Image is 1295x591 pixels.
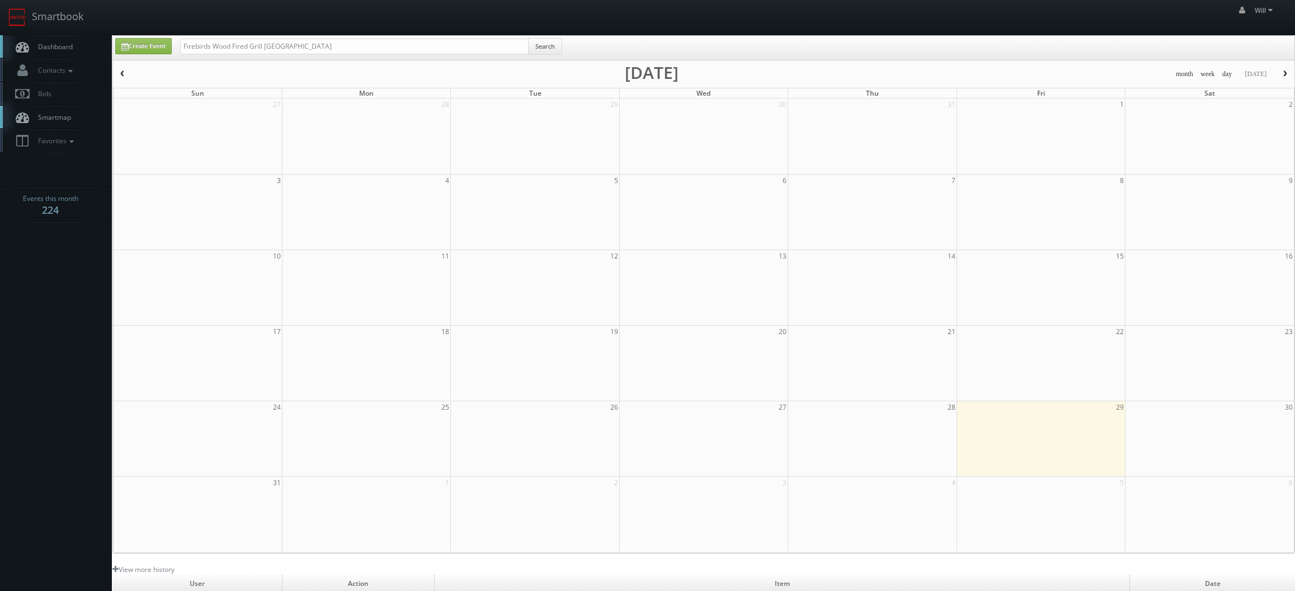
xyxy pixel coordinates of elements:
span: 6 [1288,477,1294,489]
span: 2 [1288,98,1294,110]
span: 21 [946,326,957,337]
span: 13 [778,250,788,262]
span: 6 [781,175,788,186]
span: 9 [1288,175,1294,186]
span: 10 [272,250,282,262]
button: week [1197,67,1219,81]
input: Search for Events [180,39,529,54]
a: View more history [112,565,175,574]
span: 5 [613,175,619,186]
span: Thu [866,88,879,98]
span: Fri [1037,88,1045,98]
span: 5 [1119,477,1125,489]
span: 16 [1284,250,1294,262]
span: 31 [272,477,282,489]
span: 30 [778,98,788,110]
span: Sat [1204,88,1215,98]
span: 19 [609,326,619,337]
span: 30 [1284,401,1294,413]
span: 26 [609,401,619,413]
span: 3 [781,477,788,489]
span: 27 [778,401,788,413]
span: 4 [444,175,450,186]
a: Create Event [115,38,172,54]
span: Tue [529,88,541,98]
span: 4 [950,477,957,489]
span: 1 [444,477,450,489]
span: 25 [440,401,450,413]
span: 20 [778,326,788,337]
button: day [1218,67,1236,81]
span: 15 [1115,250,1125,262]
img: smartbook-logo.png [8,8,26,26]
span: 1 [1119,98,1125,110]
span: Sun [191,88,204,98]
span: Wed [696,88,710,98]
span: Contacts [32,65,76,75]
span: 23 [1284,326,1294,337]
span: 11 [440,250,450,262]
span: Favorites [32,136,77,146]
button: Search [528,38,562,55]
span: 22 [1115,326,1125,337]
span: 3 [276,175,282,186]
span: 7 [950,175,957,186]
span: 14 [946,250,957,262]
span: 24 [272,401,282,413]
span: Mon [359,88,374,98]
button: month [1172,67,1197,81]
span: 29 [609,98,619,110]
strong: 224 [42,203,59,217]
span: Events this month [23,193,78,204]
span: Will [1255,6,1276,15]
span: Bids [32,89,51,98]
span: 2 [613,477,619,489]
span: 18 [440,326,450,337]
span: Dashboard [32,42,73,51]
span: 8 [1119,175,1125,186]
span: 17 [272,326,282,337]
span: 29 [1115,401,1125,413]
span: Smartmap [32,112,71,122]
span: 27 [272,98,282,110]
span: 12 [609,250,619,262]
h2: [DATE] [625,67,679,78]
span: 28 [946,401,957,413]
button: [DATE] [1241,67,1270,81]
span: 31 [946,98,957,110]
span: 28 [440,98,450,110]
